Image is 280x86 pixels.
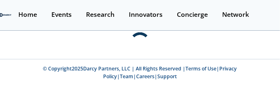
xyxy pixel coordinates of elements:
[215,5,256,26] a: Network
[122,5,170,26] a: Innovators
[79,5,122,26] a: Research
[157,73,177,80] a: Support
[170,5,215,26] a: Concierge
[129,11,163,18] div: Innovators
[186,65,217,72] a: Terms of Use
[52,11,72,18] div: Events
[11,5,44,26] a: Home
[136,73,154,80] a: Careers
[223,11,249,18] div: Network
[19,11,37,18] div: Home
[21,65,259,80] p: © Copyright 2025 Darcy Partners, LLC | All Rights Reserved | | | | |
[177,11,208,18] div: Concierge
[120,73,133,80] a: Team
[103,65,237,79] a: Privacy Policy
[86,11,115,18] div: Research
[44,5,79,26] a: Events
